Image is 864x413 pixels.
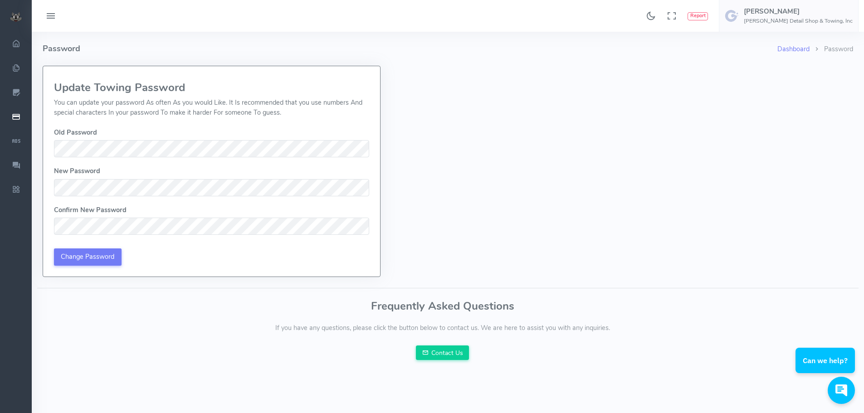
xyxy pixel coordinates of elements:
dt: New Password [54,166,369,176]
dt: Confirm New Password [54,205,369,215]
a: Dashboard [777,44,810,53]
h3: Update Towing Password [54,82,369,93]
p: If you have any questions, please click the button below to contact us. We are here to assist you... [43,323,842,333]
h3: Frequently Asked Questions [43,300,842,312]
h4: Password [43,32,777,66]
button: Report [688,12,708,20]
img: small logo [10,12,22,22]
h5: [PERSON_NAME] [744,8,853,15]
h6: [PERSON_NAME] Detail Shop & Towing, Inc [744,18,853,24]
a: Contact Us [416,345,469,360]
iframe: Conversations [789,323,864,413]
img: user-image [725,9,739,23]
dt: Old Password [54,128,369,138]
li: Password [810,44,853,54]
p: You can update your password As often As you would Like. It Is recommended that you use numbers A... [54,98,369,117]
input: Change Password [54,248,122,266]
